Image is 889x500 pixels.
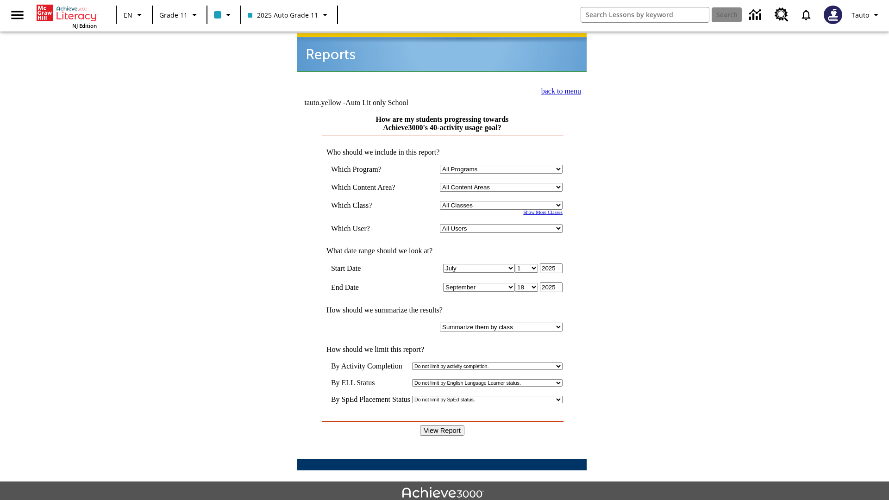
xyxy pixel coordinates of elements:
div: Home [37,3,97,29]
button: Class: 2025 Auto Grade 11, Select your class [244,6,334,23]
nobr: Which Content Area? [331,183,395,191]
button: Class color is light blue. Change class color [210,6,238,23]
span: EN [124,10,132,20]
td: How should we summarize the results? [322,306,563,314]
td: How should we limit this report? [322,345,563,354]
td: tauto.yellow - [304,99,474,107]
td: What date range should we look at? [322,247,563,255]
img: Avatar [824,6,842,24]
a: Resource Center, Will open in new tab [769,2,794,27]
button: Grade: Grade 11, Select a grade [156,6,204,23]
td: By Activity Completion [331,362,410,370]
img: header [297,33,587,72]
button: Select a new avatar [818,3,848,27]
span: NJ Edition [72,22,97,29]
span: Grade 11 [159,10,188,20]
td: Start Date [331,263,409,273]
input: search field [581,7,709,22]
td: Which Class? [331,201,409,210]
span: Tauto [851,10,869,20]
a: back to menu [541,87,581,95]
td: Who should we include in this report? [322,148,563,156]
td: Which User? [331,224,409,233]
td: By SpEd Placement Status [331,395,410,404]
a: Data Center [744,2,769,28]
button: Language: EN, Select a language [119,6,149,23]
input: View Report [420,425,464,436]
a: How are my students progressing towards Achieve3000's 40-activity usage goal? [376,115,509,131]
span: 2025 Auto Grade 11 [248,10,318,20]
td: End Date [331,282,409,292]
nobr: Auto Lit only School [345,99,408,106]
td: By ELL Status [331,379,410,387]
button: Open side menu [4,1,31,29]
a: Notifications [794,3,818,27]
td: Which Program? [331,165,409,174]
button: Profile/Settings [848,6,885,23]
a: Show More Classes [523,210,563,215]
